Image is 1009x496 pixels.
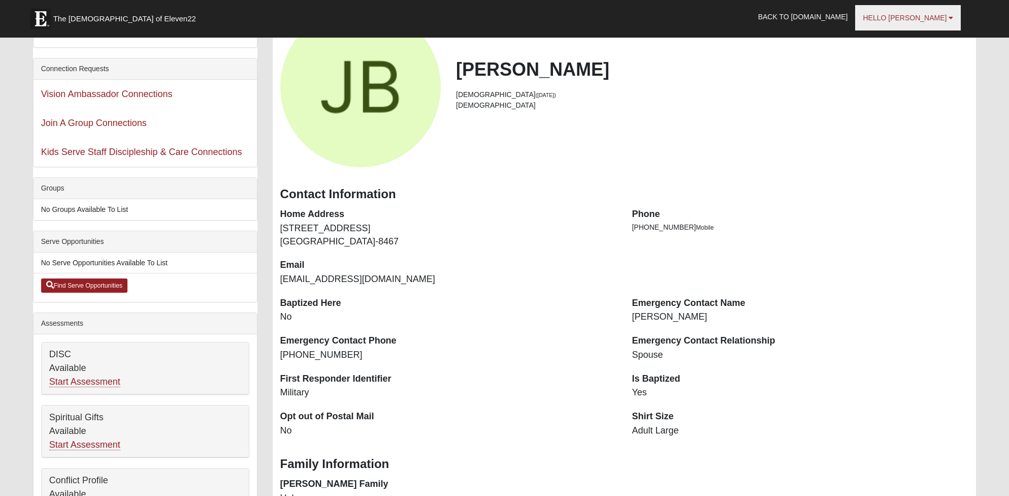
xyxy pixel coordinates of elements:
[41,147,242,157] a: Kids Serve Staff Discipleship & Care Connections
[34,199,257,220] li: No Groups Available To List
[456,58,968,80] h2: [PERSON_NAME]
[280,457,969,472] h3: Family Information
[632,410,968,423] dt: Shirt Size
[30,9,51,29] img: Eleven22 logo
[53,14,196,24] span: The [DEMOGRAPHIC_DATA] of Eleven22
[280,222,617,248] dd: [STREET_ADDRESS] [GEOGRAPHIC_DATA]-8467
[280,424,617,438] dd: No
[456,89,968,100] li: [DEMOGRAPHIC_DATA]
[280,208,617,221] dt: Home Address
[280,311,617,324] dd: No
[280,373,617,386] dt: First Responder Identifier
[34,231,257,253] div: Serve Opportunities
[280,478,617,491] dt: [PERSON_NAME] Family
[280,386,617,399] dd: Military
[863,14,947,22] span: Hello [PERSON_NAME]
[280,349,617,362] dd: [PHONE_NUMBER]
[632,311,968,324] dd: [PERSON_NAME]
[632,222,968,233] li: [PHONE_NUMBER]
[855,5,961,30] a: Hello [PERSON_NAME]
[34,313,257,334] div: Assessments
[34,178,257,199] div: Groups
[41,89,173,99] a: Vision Ambassador Connections
[632,334,968,348] dt: Emergency Contact Relationship
[696,224,713,231] span: Mobile
[41,278,128,293] a: Find Serve Opportunities
[456,100,968,111] li: [DEMOGRAPHIC_DATA]
[42,343,249,394] div: DISC Available
[49,440,120,450] a: Start Assessment
[34,253,257,273] li: No Serve Opportunities Available To List
[34,58,257,80] div: Connection Requests
[751,4,856,29] a: Back to [DOMAIN_NAME]
[280,297,617,310] dt: Baptized Here
[632,349,968,362] dd: Spouse
[41,118,147,128] a: Join A Group Connections
[280,334,617,348] dt: Emergency Contact Phone
[280,187,969,202] h3: Contact Information
[280,7,441,167] a: View Fullsize Photo
[280,259,617,272] dt: Email
[49,377,120,387] a: Start Assessment
[632,386,968,399] dd: Yes
[42,406,249,457] div: Spiritual Gifts Available
[280,273,617,286] dd: [EMAIL_ADDRESS][DOMAIN_NAME]
[25,4,229,29] a: The [DEMOGRAPHIC_DATA] of Eleven22
[632,208,968,221] dt: Phone
[632,424,968,438] dd: Adult Large
[632,373,968,386] dt: Is Baptized
[536,92,556,98] small: ([DATE])
[632,297,968,310] dt: Emergency Contact Name
[280,410,617,423] dt: Opt out of Postal Mail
